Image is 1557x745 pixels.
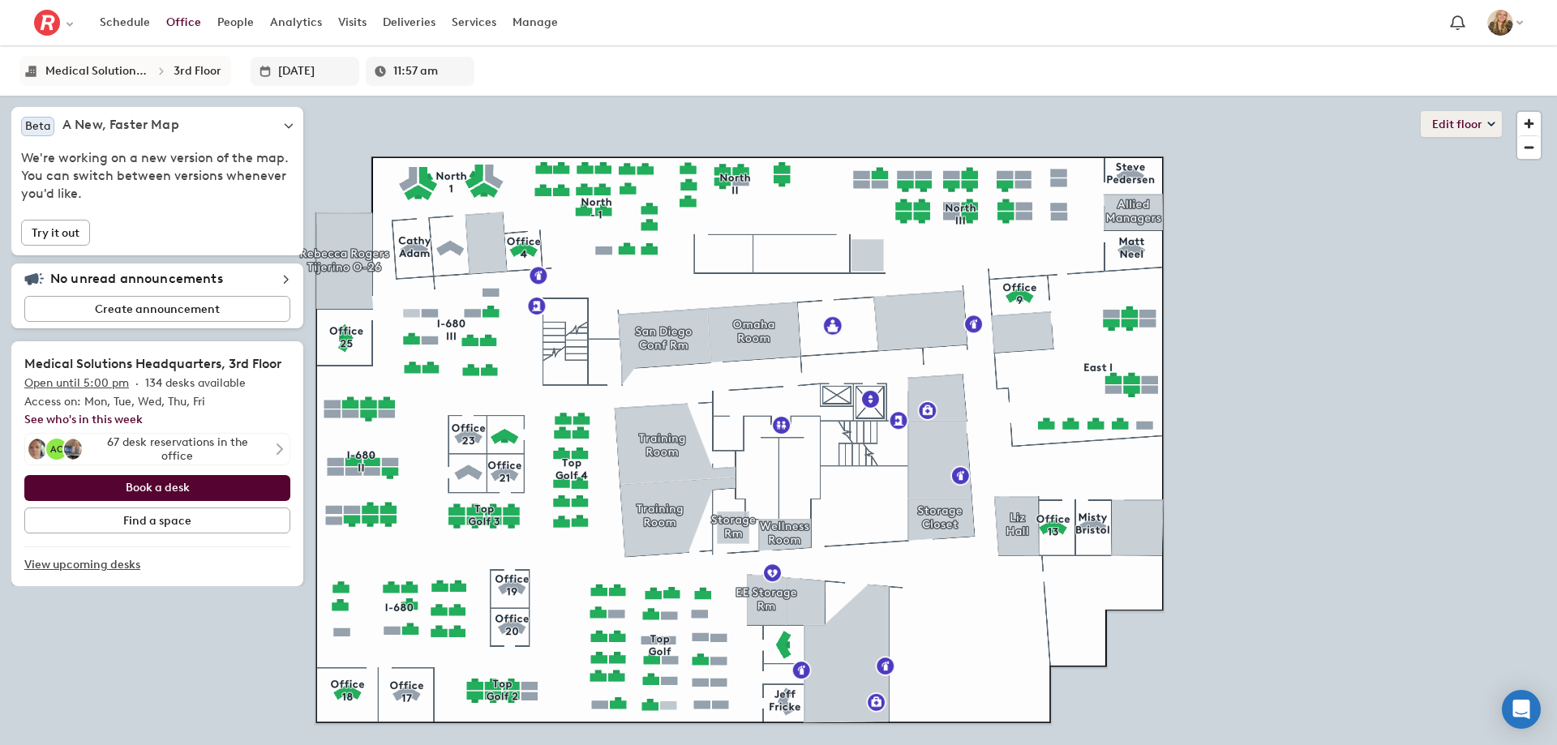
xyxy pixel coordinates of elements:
div: Open Intercom Messenger [1502,690,1541,729]
a: People [209,8,262,37]
a: Services [444,8,504,37]
span: Notification bell navigates to notifications page [1447,12,1469,34]
a: Analytics [262,8,330,37]
div: Amy Custard [45,437,69,461]
div: Andrea McClure [62,437,87,461]
h5: A New, Faster Map [62,117,179,136]
img: Adrian Klepper [25,439,46,460]
button: Nicole Moore [1479,6,1531,40]
p: 134 desks available [145,374,246,393]
span: We're working on a new version of the map. You can switch between versions whenever you'd like. [21,149,294,203]
a: Manage [504,8,566,37]
button: Find a space [24,507,290,533]
input: Enter date in L format or select it from the dropdown [278,57,351,86]
button: Try it out [21,220,90,246]
p: Access on: Mon, Tue, Wed, Thu, Fri [24,393,290,411]
h2: Medical Solutions Headquarters, 3rd Floor [24,354,290,374]
div: AC [46,439,67,460]
img: Andrea McClure [61,439,82,460]
a: Schedule [92,8,158,37]
a: View upcoming desks [24,547,290,583]
a: Notification bell navigates to notifications page [1443,8,1473,38]
div: 3rd Floor [174,64,221,78]
button: 3rd Floor [169,59,226,83]
div: Medical Solutions Headquarters [45,64,149,78]
button: Medical Solutions Headquarters [41,59,154,83]
button: Edit floor [1421,111,1502,137]
div: No unread announcements [24,270,290,289]
p: Open until 5:00 pm [24,374,129,393]
div: 67 desk reservations in the office [87,435,264,463]
button: Book a desk [24,475,290,501]
img: Nicole Moore [1487,10,1513,36]
button: Adrian KlepperAmy CustardAndrea McClure67 desk reservations in the office [24,433,290,465]
div: Adrian Klepper [27,437,51,461]
button: Select an organization - Medical Solutions currently selected [26,5,84,41]
a: See who's in this week [24,413,143,426]
a: Visits [330,8,375,37]
div: BetaA New, Faster MapWe're working on a new version of the map. You can switch between versions w... [21,117,294,203]
h5: No unread announcements [50,271,223,287]
a: Deliveries [375,8,444,37]
a: Office [158,8,209,37]
input: Enter a time in h:mm a format or select it for a dropdown list [393,57,466,86]
span: Beta [25,119,50,133]
button: Create announcement [24,296,290,322]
